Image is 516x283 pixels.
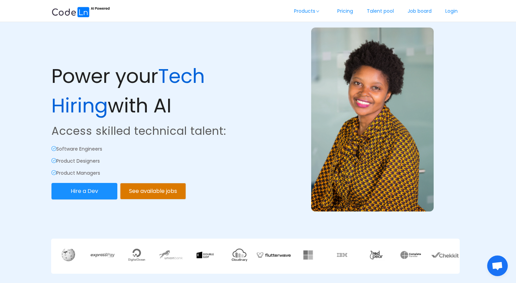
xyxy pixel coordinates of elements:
[120,183,186,199] button: See available jobs
[257,245,291,264] img: flutter.513ce320.webp
[368,249,385,261] img: 3JiQAAAAAABZABt8ruoJIq32+N62SQO0hFKGtpKBtqUKlH8dAofS56CJ7FppICrj1pHkAOPKAAA=
[400,251,421,259] img: xNYAAAAAA=
[51,157,257,165] p: Product Designers
[316,10,320,13] i: icon: down
[51,170,56,175] i: icon: check-circle
[51,158,56,163] i: icon: check-circle
[303,250,313,260] img: fq4AAAAAAAAAAA=
[51,183,117,199] button: Hire a Dev
[431,252,459,258] img: chekkit.0bccf985.webp
[337,253,347,257] img: ibm.f019ecc1.webp
[51,6,110,17] img: ai.87e98a1d.svg
[128,247,145,264] img: digitalocean.9711bae0.webp
[51,123,257,139] p: Access skilled technical talent:
[487,255,508,276] div: Ouvrir le chat
[91,253,115,258] img: express.25241924.webp
[51,145,257,153] p: Software Engineers
[159,243,183,267] img: union.a1ab9f8d.webp
[61,249,75,261] img: wikipedia.924a3bd0.webp
[51,62,257,121] p: Power your with AI
[311,28,434,211] img: example
[231,247,248,264] img: cloud.8900efb9.webp
[51,170,257,177] p: Product Managers
[197,252,214,258] img: gdp.f5de0a9d.webp
[51,146,56,151] i: icon: check-circle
